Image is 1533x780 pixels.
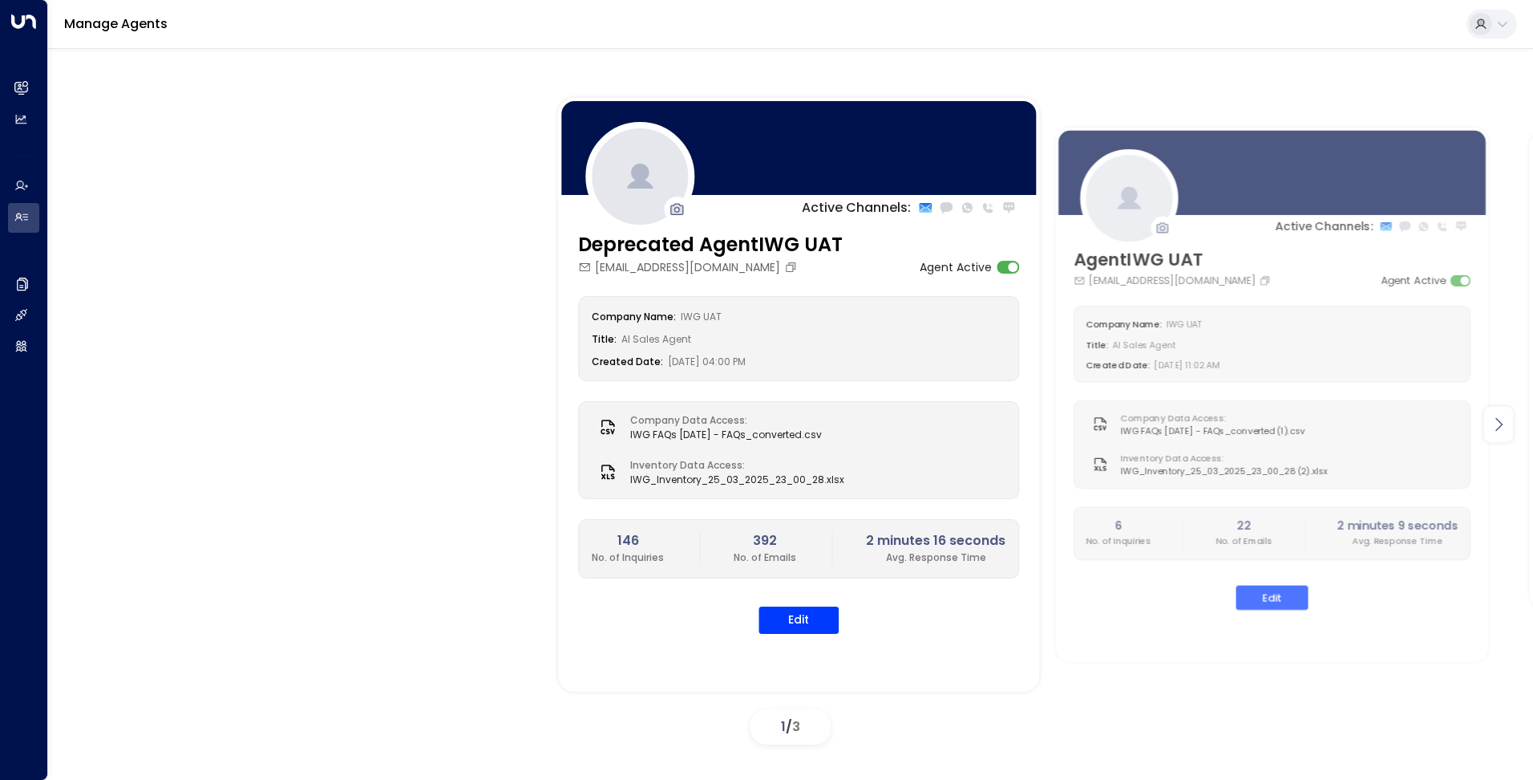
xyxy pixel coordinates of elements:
[1155,359,1220,371] span: [DATE] 11:02 AM
[781,717,786,736] span: 1
[866,550,1005,565] p: Avg. Response Time
[592,332,617,346] label: Title:
[784,261,801,274] button: Copy
[1120,465,1327,477] span: IWG_Inventory_25_03_2025_23_00_28 (2).xlsx
[1166,318,1203,330] span: IWG UAT
[630,473,844,487] span: IWG_Inventory_25_03_2025_23_00_28.xlsx
[630,413,814,428] label: Company Data Access:
[64,14,168,33] a: Manage Agents
[1074,246,1274,272] h3: AgentIWG UAT
[920,259,992,276] label: Agent Active
[1337,534,1458,547] p: Avg. Response Time
[592,310,676,323] label: Company Name:
[750,709,831,745] div: /
[1215,534,1272,547] p: No. of Emails
[630,458,836,473] label: Inventory Data Access:
[1381,272,1446,287] label: Agent Active
[681,310,722,323] span: IWG UAT
[1086,318,1162,330] label: Company Name:
[592,550,664,565] p: No. of Inquiries
[802,198,911,217] p: Active Channels:
[578,230,843,259] h3: Deprecated AgentIWG UAT
[1120,411,1297,424] label: Company Data Access:
[1074,272,1274,287] div: [EMAIL_ADDRESS][DOMAIN_NAME]
[630,428,822,442] span: IWG FAQs [DATE] - FAQs_converted.csv
[1113,338,1175,350] span: AI Sales Agent
[1086,534,1151,547] p: No. of Inquiries
[1275,217,1373,235] p: Active Channels:
[1236,585,1308,610] button: Edit
[734,550,796,565] p: No. of Emails
[1120,424,1304,437] span: IWG FAQs [DATE] - FAQs_converted (1).csv
[1259,274,1274,286] button: Copy
[1086,338,1108,350] label: Title:
[734,531,796,550] h2: 392
[758,607,839,634] button: Edit
[1337,518,1458,535] h2: 2 minutes 9 seconds
[578,259,843,276] div: [EMAIL_ADDRESS][DOMAIN_NAME]
[1086,359,1150,371] label: Created Date:
[668,355,746,368] span: [DATE] 04:00 PM
[592,355,663,368] label: Created Date:
[1120,452,1320,465] label: Inventory Data Access:
[866,531,1005,550] h2: 2 minutes 16 seconds
[621,332,691,346] span: AI Sales Agent
[592,531,664,550] h2: 146
[1215,518,1272,535] h2: 22
[1086,518,1151,535] h2: 6
[792,717,800,736] span: 3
